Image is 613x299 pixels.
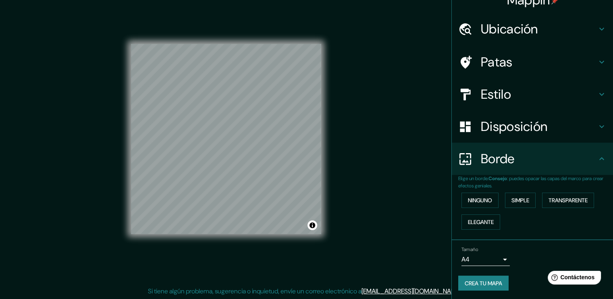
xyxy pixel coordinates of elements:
button: Elegante [461,214,500,230]
button: Transparente [542,193,594,208]
div: Disposición [452,110,613,143]
div: Borde [452,143,613,175]
font: Transparente [549,197,588,204]
font: Simple [511,197,529,204]
font: A4 [461,255,470,264]
font: Ubicación [481,21,538,37]
font: Consejo [488,175,507,182]
canvas: Mapa [131,44,321,234]
div: Ubicación [452,13,613,45]
font: Patas [481,54,513,71]
iframe: Lanzador de widgets de ayuda [541,268,604,290]
a: [EMAIL_ADDRESS][DOMAIN_NAME] [362,287,461,295]
div: Estilo [452,78,613,110]
font: Tamaño [461,246,478,253]
font: Ninguno [468,197,492,204]
div: Patas [452,46,613,78]
font: Borde [481,150,515,167]
font: Disposición [481,118,547,135]
font: Estilo [481,86,511,103]
button: Ninguno [461,193,499,208]
font: Crea tu mapa [465,280,502,287]
button: Simple [505,193,536,208]
div: A4 [461,253,510,266]
button: Crea tu mapa [458,276,509,291]
font: Elige un borde. [458,175,488,182]
font: Si tiene algún problema, sugerencia o inquietud, envíe un correo electrónico a [148,287,362,295]
font: Elegante [468,218,494,226]
button: Activar o desactivar atribución [308,220,317,230]
font: : puedes opacar las capas del marco para crear efectos geniales. [458,175,603,189]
